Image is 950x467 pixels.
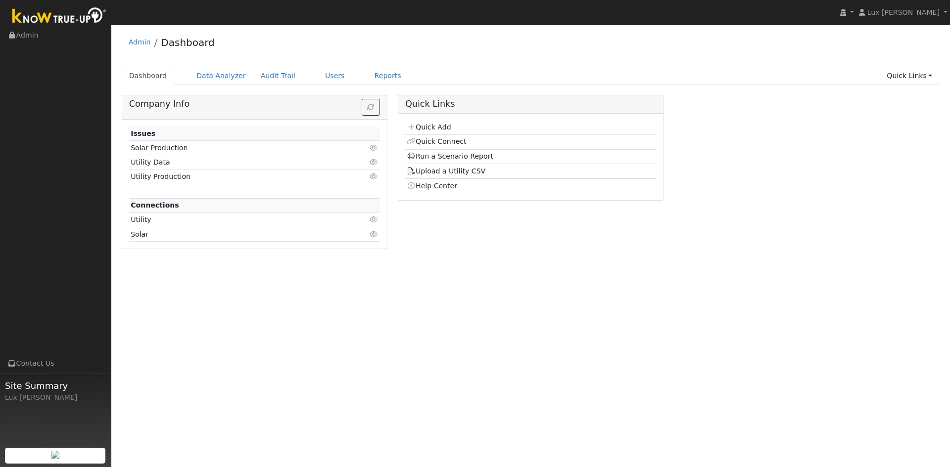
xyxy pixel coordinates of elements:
[867,8,940,16] span: Lux [PERSON_NAME]
[370,216,379,223] i: Click to view
[407,123,451,131] a: Quick Add
[129,38,151,46] a: Admin
[407,182,457,190] a: Help Center
[129,227,339,242] td: Solar
[407,167,485,175] a: Upload a Utility CSV
[370,173,379,180] i: Click to view
[5,379,106,392] span: Site Summary
[51,451,59,459] img: retrieve
[367,67,409,85] a: Reports
[131,129,155,137] strong: Issues
[5,392,106,403] div: Lux [PERSON_NAME]
[131,201,179,209] strong: Connections
[370,159,379,166] i: Click to view
[318,67,352,85] a: Users
[407,137,466,145] a: Quick Connect
[129,212,339,227] td: Utility
[129,99,380,109] h5: Company Info
[370,144,379,151] i: Click to view
[129,141,339,155] td: Solar Production
[879,67,940,85] a: Quick Links
[405,99,656,109] h5: Quick Links
[129,155,339,170] td: Utility Data
[407,152,493,160] a: Run a Scenario Report
[122,67,175,85] a: Dashboard
[189,67,253,85] a: Data Analyzer
[7,5,111,28] img: Know True-Up
[161,37,215,48] a: Dashboard
[370,231,379,238] i: Click to view
[253,67,303,85] a: Audit Trail
[129,170,339,184] td: Utility Production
